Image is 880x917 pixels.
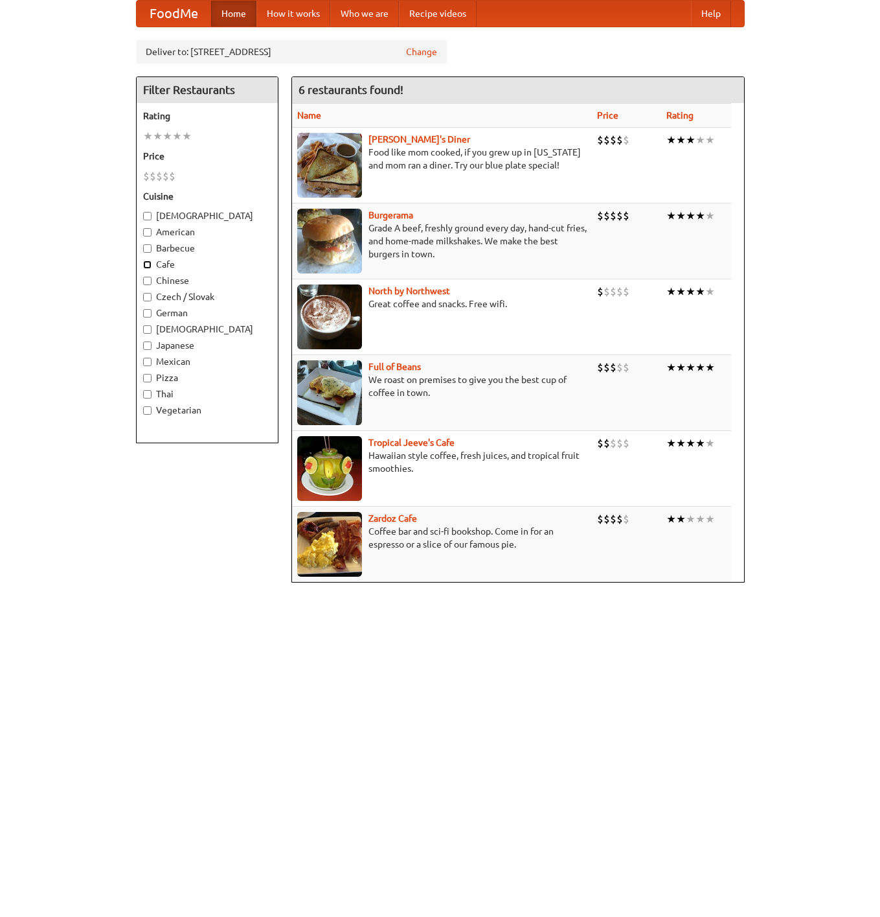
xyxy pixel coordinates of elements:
[368,210,413,220] a: Burgerama
[368,286,450,296] a: North by Northwest
[297,512,362,577] img: zardoz.jpg
[686,436,695,450] li: ★
[666,133,676,147] li: ★
[686,133,695,147] li: ★
[143,309,152,318] input: German
[150,169,156,183] li: $
[610,360,616,375] li: $
[610,512,616,526] li: $
[666,110,694,121] a: Rating
[686,360,695,375] li: ★
[705,133,715,147] li: ★
[623,209,629,223] li: $
[137,77,278,103] h4: Filter Restaurants
[297,209,362,273] img: burgerama.jpg
[143,342,152,350] input: Japanese
[143,374,152,382] input: Pizza
[172,129,182,143] li: ★
[297,110,321,121] a: Name
[686,512,695,526] li: ★
[705,209,715,223] li: ★
[299,84,403,96] ng-pluralize: 6 restaurants found!
[604,133,610,147] li: $
[143,110,271,122] h5: Rating
[597,512,604,526] li: $
[695,209,705,223] li: ★
[297,284,362,349] img: north.jpg
[623,360,629,375] li: $
[695,360,705,375] li: ★
[368,437,455,448] a: Tropical Jeeve's Cafe
[705,284,715,299] li: ★
[143,404,271,417] label: Vegetarian
[143,228,152,237] input: American
[616,284,623,299] li: $
[705,360,715,375] li: ★
[616,133,623,147] li: $
[143,371,271,384] label: Pizza
[211,1,256,27] a: Home
[136,40,447,64] div: Deliver to: [STREET_ADDRESS]
[676,284,686,299] li: ★
[686,209,695,223] li: ★
[143,358,152,366] input: Mexican
[297,146,587,172] p: Food like mom cooked, if you grew up in [US_STATE] and mom ran a diner. Try our blue plate special!
[695,133,705,147] li: ★
[163,129,172,143] li: ★
[604,436,610,450] li: $
[686,284,695,299] li: ★
[610,436,616,450] li: $
[297,436,362,501] img: jeeves.jpg
[143,244,152,253] input: Barbecue
[143,388,271,400] label: Thai
[399,1,477,27] a: Recipe videos
[143,323,271,336] label: [DEMOGRAPHIC_DATA]
[695,512,705,526] li: ★
[705,512,715,526] li: ★
[143,212,152,220] input: [DEMOGRAPHIC_DATA]
[256,1,330,27] a: How it works
[143,274,271,287] label: Chinese
[604,284,610,299] li: $
[597,436,604,450] li: $
[143,355,271,368] label: Mexican
[623,133,629,147] li: $
[597,110,618,121] a: Price
[297,373,587,399] p: We roast on premises to give you the best cup of coffee in town.
[143,325,152,334] input: [DEMOGRAPHIC_DATA]
[623,512,629,526] li: $
[143,406,152,415] input: Vegetarian
[143,261,152,269] input: Cafe
[597,209,604,223] li: $
[676,436,686,450] li: ★
[597,133,604,147] li: $
[604,209,610,223] li: $
[610,133,616,147] li: $
[695,284,705,299] li: ★
[153,129,163,143] li: ★
[666,436,676,450] li: ★
[143,209,271,222] label: [DEMOGRAPHIC_DATA]
[368,362,421,372] a: Full of Beans
[666,284,676,299] li: ★
[597,360,604,375] li: $
[691,1,731,27] a: Help
[616,512,623,526] li: $
[137,1,211,27] a: FoodMe
[676,360,686,375] li: ★
[666,360,676,375] li: ★
[163,169,169,183] li: $
[610,209,616,223] li: $
[616,436,623,450] li: $
[676,512,686,526] li: ★
[623,436,629,450] li: $
[143,226,271,238] label: American
[368,513,417,524] a: Zardoz Cafe
[143,169,150,183] li: $
[297,297,587,310] p: Great coffee and snacks. Free wifi.
[597,284,604,299] li: $
[616,209,623,223] li: $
